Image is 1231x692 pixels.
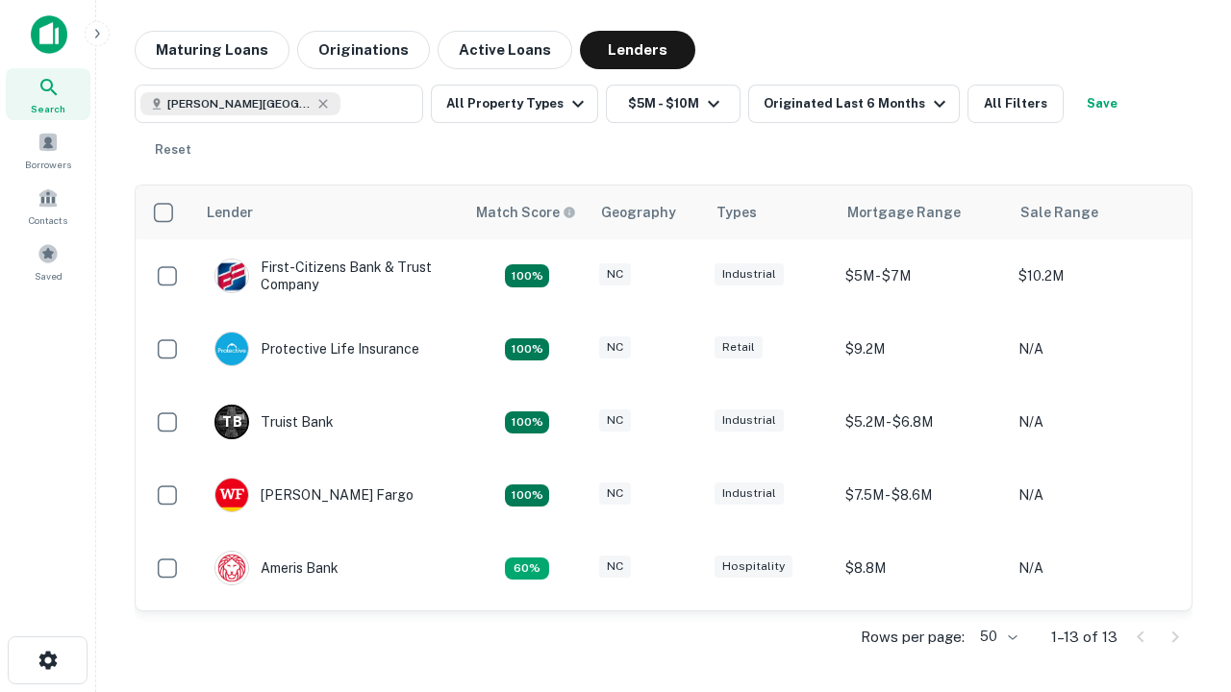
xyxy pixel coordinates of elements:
[599,482,631,505] div: NC
[715,482,784,505] div: Industrial
[214,551,339,585] div: Ameris Bank
[6,124,90,176] a: Borrowers
[1009,458,1182,531] td: N/A
[590,185,705,239] th: Geography
[476,202,576,223] div: Capitalize uses an advanced AI algorithm to match your search with the best lender. The match sco...
[505,338,549,361] div: Matching Properties: 2, hasApolloMatch: undefined
[599,263,631,285] div: NC
[476,202,572,223] h6: Match Score
[214,478,414,512] div: [PERSON_NAME] Fargo
[599,336,631,358] div: NC
[31,15,67,54] img: capitalize-icon.png
[599,556,631,578] div: NC
[207,201,253,224] div: Lender
[1009,239,1182,312] td: $10.2M
[214,332,419,366] div: Protective Life Insurance
[1071,85,1133,123] button: Save your search to get updates of matches that match your search criteria.
[606,85,741,123] button: $5M - $10M
[972,623,1020,651] div: 50
[1009,312,1182,385] td: N/A
[748,85,960,123] button: Originated Last 6 Months
[142,131,204,169] button: Reset
[431,85,598,123] button: All Property Types
[167,95,312,112] span: [PERSON_NAME][GEOGRAPHIC_DATA], [GEOGRAPHIC_DATA]
[861,626,965,649] p: Rows per page:
[836,531,1009,605] td: $8.8M
[1009,185,1182,239] th: Sale Range
[25,157,71,172] span: Borrowers
[580,31,695,69] button: Lenders
[505,411,549,434] div: Matching Properties: 3, hasApolloMatch: undefined
[29,212,67,228] span: Contacts
[836,385,1009,458] td: $5.2M - $6.8M
[215,333,248,365] img: picture
[1009,385,1182,458] td: N/A
[967,85,1064,123] button: All Filters
[705,185,836,239] th: Types
[215,259,248,292] img: picture
[836,239,1009,312] td: $5M - $7M
[215,479,248,511] img: picture
[1020,201,1098,224] div: Sale Range
[716,201,757,224] div: Types
[222,412,241,432] p: T B
[1051,626,1118,649] p: 1–13 of 13
[438,31,572,69] button: Active Loans
[715,263,784,285] div: Industrial
[214,405,334,439] div: Truist Bank
[836,458,1009,531] td: $7.5M - $8.6M
[215,552,248,584] img: picture
[6,68,90,120] a: Search
[836,605,1009,678] td: $9.2M
[297,31,430,69] button: Originations
[764,92,951,115] div: Originated Last 6 Months
[465,185,590,239] th: Capitalize uses an advanced AI algorithm to match your search with the best lender. The match sco...
[1135,538,1231,630] iframe: Chat Widget
[31,101,65,116] span: Search
[847,201,961,224] div: Mortgage Range
[599,409,631,432] div: NC
[505,557,549,581] div: Matching Properties: 1, hasApolloMatch: undefined
[836,185,1009,239] th: Mortgage Range
[836,312,1009,385] td: $9.2M
[1009,605,1182,678] td: N/A
[35,268,63,284] span: Saved
[214,259,445,293] div: First-citizens Bank & Trust Company
[1009,531,1182,605] td: N/A
[505,484,549,507] div: Matching Properties: 2, hasApolloMatch: undefined
[195,185,465,239] th: Lender
[505,264,549,287] div: Matching Properties: 2, hasApolloMatch: undefined
[6,235,90,287] a: Saved
[715,409,784,432] div: Industrial
[6,180,90,232] a: Contacts
[601,201,676,224] div: Geography
[715,556,792,578] div: Hospitality
[135,31,289,69] button: Maturing Loans
[715,336,763,358] div: Retail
